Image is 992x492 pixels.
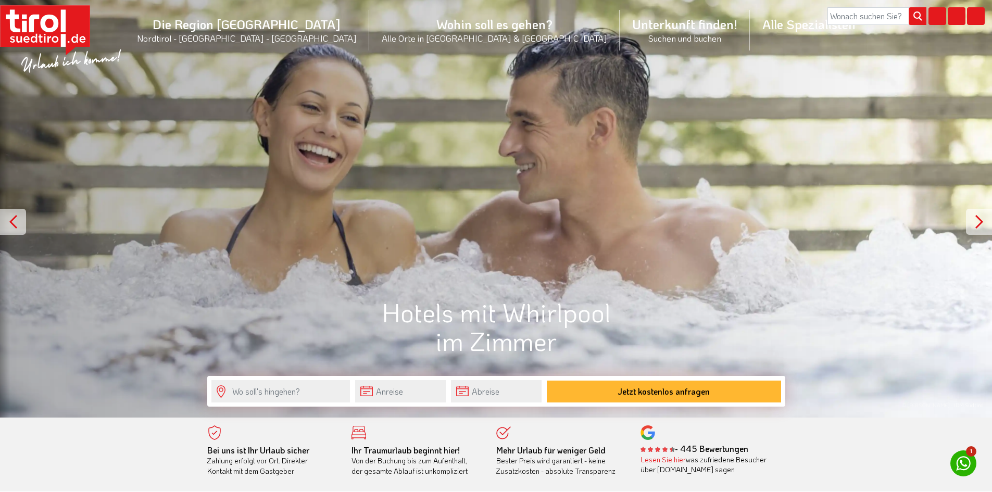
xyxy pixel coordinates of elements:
[351,445,481,476] div: Von der Buchung bis zum Aufenthalt, der gesamte Ablauf ist unkompliziert
[948,7,965,25] i: Fotogalerie
[211,380,350,402] input: Wo soll's hingehen?
[496,445,606,456] b: Mehr Urlaub für weniger Geld
[355,380,446,402] input: Anreise
[928,7,946,25] i: Karte öffnen
[632,32,737,44] small: Suchen und buchen
[207,445,336,476] div: Zahlung erfolgt vor Ort. Direkter Kontakt mit dem Gastgeber
[137,32,357,44] small: Nordtirol - [GEOGRAPHIC_DATA] - [GEOGRAPHIC_DATA]
[369,5,620,55] a: Wohin soll es gehen?Alle Orte in [GEOGRAPHIC_DATA] & [GEOGRAPHIC_DATA]
[451,380,542,402] input: Abreise
[496,445,625,476] div: Bester Preis wird garantiert - keine Zusatzkosten - absolute Transparenz
[620,5,750,55] a: Unterkunft finden!Suchen und buchen
[351,445,460,456] b: Ihr Traumurlaub beginnt hier!
[382,32,607,44] small: Alle Orte in [GEOGRAPHIC_DATA] & [GEOGRAPHIC_DATA]
[750,5,868,44] a: Alle Spezialisten
[827,7,926,25] input: Wonach suchen Sie?
[124,5,369,55] a: Die Region [GEOGRAPHIC_DATA]Nordtirol - [GEOGRAPHIC_DATA] - [GEOGRAPHIC_DATA]
[641,455,686,464] a: Lesen Sie hier
[207,298,785,355] h1: Hotels mit Whirlpool im Zimmer
[641,443,748,454] b: - 445 Bewertungen
[967,7,985,25] i: Kontakt
[966,446,976,457] span: 1
[207,445,309,456] b: Bei uns ist Ihr Urlaub sicher
[950,450,976,476] a: 1
[641,455,770,475] div: was zufriedene Besucher über [DOMAIN_NAME] sagen
[547,381,781,402] button: Jetzt kostenlos anfragen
